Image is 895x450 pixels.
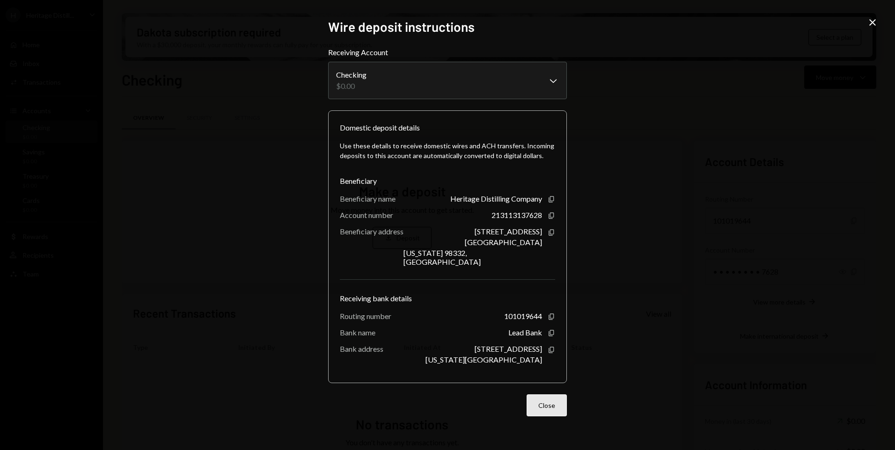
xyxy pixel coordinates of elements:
div: [US_STATE] 98332, [GEOGRAPHIC_DATA] [403,248,542,266]
div: Bank address [340,344,383,353]
div: Routing number [340,312,391,320]
button: Receiving Account [328,62,567,99]
h2: Wire deposit instructions [328,18,567,36]
button: Close [527,394,567,416]
div: Heritage Distilling Company [450,194,542,203]
div: Account number [340,210,393,219]
div: Beneficiary [340,175,555,187]
div: Beneficiary name [340,194,396,203]
div: 213113137628 [492,210,542,219]
div: Beneficiary address [340,227,403,236]
div: [STREET_ADDRESS] [475,227,542,236]
div: Bank name [340,328,375,337]
label: Receiving Account [328,47,567,58]
div: Domestic deposit details [340,122,420,133]
div: [GEOGRAPHIC_DATA] [465,238,542,247]
div: Receiving bank details [340,293,555,304]
div: [US_STATE][GEOGRAPHIC_DATA] [425,355,542,364]
div: Lead Bank [508,328,542,337]
div: 101019644 [504,312,542,320]
div: Use these details to receive domestic wires and ACH transfers. Incoming deposits to this account ... [340,141,555,160]
div: [STREET_ADDRESS] [475,344,542,353]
